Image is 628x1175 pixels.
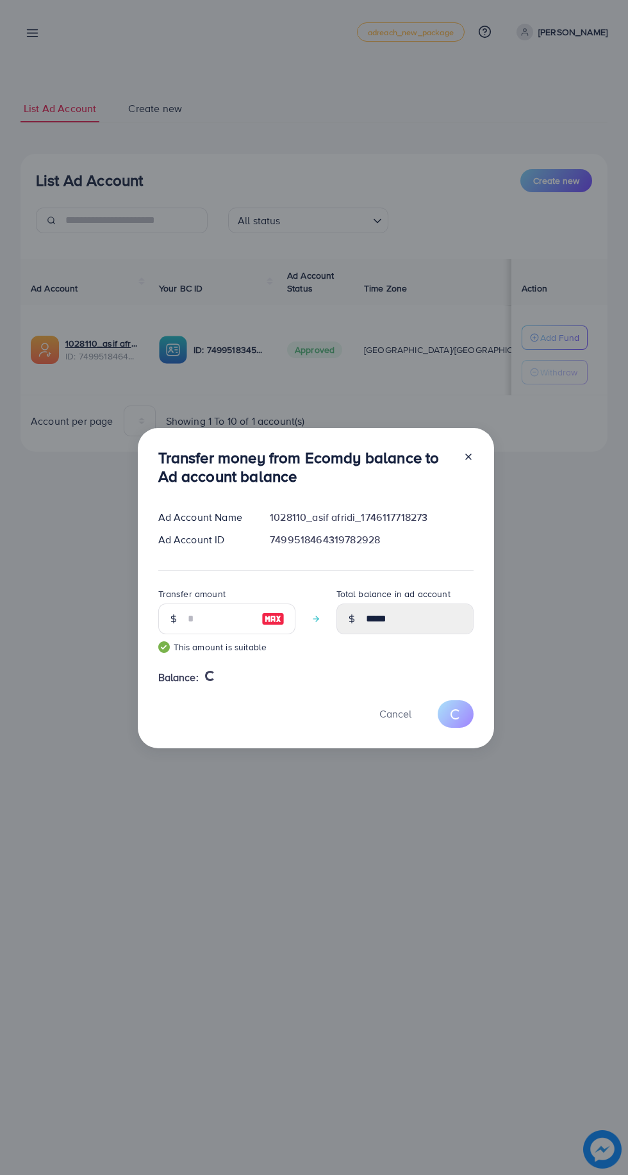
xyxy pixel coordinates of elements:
span: Cancel [379,707,411,721]
h3: Transfer money from Ecomdy balance to Ad account balance [158,448,453,486]
button: Cancel [363,700,427,728]
div: Ad Account ID [148,532,260,547]
div: Ad Account Name [148,510,260,525]
img: guide [158,641,170,653]
div: 7499518464319782928 [260,532,483,547]
img: image [261,611,285,627]
label: Transfer amount [158,587,226,600]
small: This amount is suitable [158,641,295,653]
span: Balance: [158,670,199,685]
div: 1028110_asif afridi_1746117718273 [260,510,483,525]
label: Total balance in ad account [336,587,450,600]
